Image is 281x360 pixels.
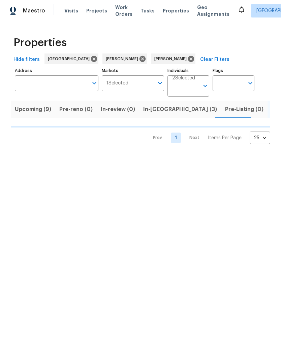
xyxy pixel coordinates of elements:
[197,53,232,66] button: Clear Filters
[90,78,99,88] button: Open
[250,129,270,147] div: 25
[171,133,181,143] a: Goto page 1
[44,53,98,64] div: [GEOGRAPHIC_DATA]
[225,105,263,114] span: Pre-Listing (0)
[200,56,229,64] span: Clear Filters
[140,8,155,13] span: Tasks
[13,39,67,46] span: Properties
[106,80,128,86] span: 1 Selected
[11,53,42,66] button: Hide filters
[172,75,195,81] span: 2 Selected
[23,7,45,14] span: Maestro
[197,4,229,17] span: Geo Assignments
[101,105,135,114] span: In-review (0)
[115,4,132,17] span: Work Orders
[48,56,92,62] span: [GEOGRAPHIC_DATA]
[155,78,165,88] button: Open
[246,78,255,88] button: Open
[167,69,209,73] label: Individuals
[106,56,141,62] span: [PERSON_NAME]
[154,56,189,62] span: [PERSON_NAME]
[151,53,195,64] div: [PERSON_NAME]
[208,135,242,141] p: Items Per Page
[102,69,164,73] label: Markets
[59,105,93,114] span: Pre-reno (0)
[86,7,107,14] span: Projects
[15,69,98,73] label: Address
[213,69,254,73] label: Flags
[143,105,217,114] span: In-[GEOGRAPHIC_DATA] (3)
[163,7,189,14] span: Properties
[13,56,40,64] span: Hide filters
[15,105,51,114] span: Upcoming (9)
[64,7,78,14] span: Visits
[200,81,210,91] button: Open
[147,132,270,144] nav: Pagination Navigation
[102,53,147,64] div: [PERSON_NAME]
